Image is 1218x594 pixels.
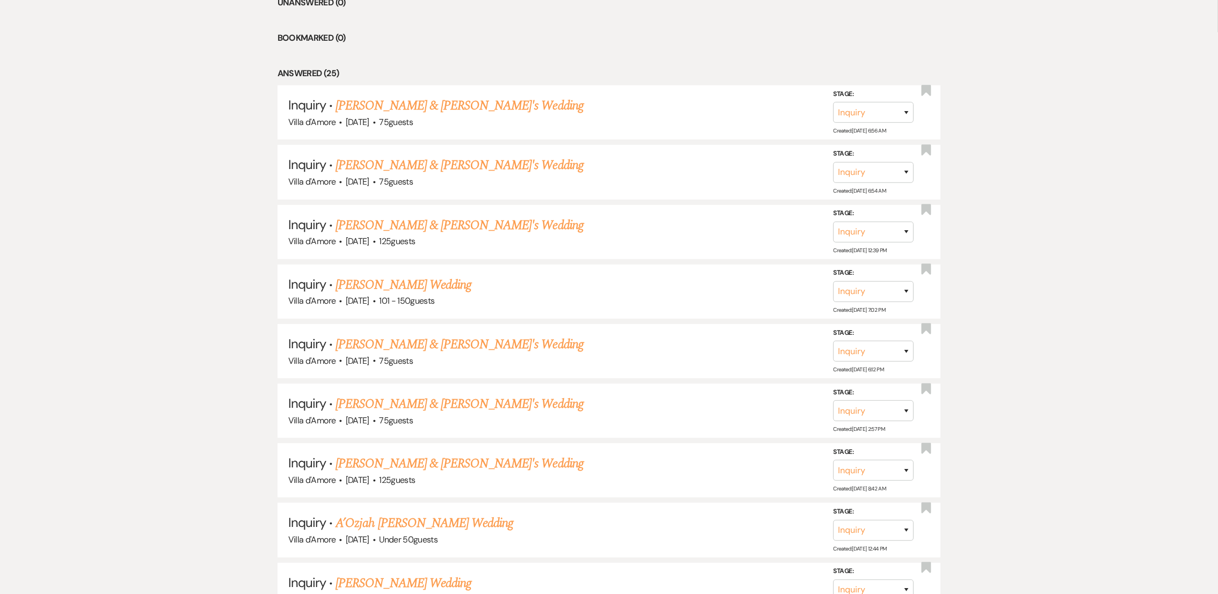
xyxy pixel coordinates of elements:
[288,97,326,113] span: Inquiry
[379,534,437,545] span: Under 50 guests
[288,415,336,426] span: Villa d'Amore
[288,276,326,292] span: Inquiry
[833,267,914,279] label: Stage:
[833,327,914,339] label: Stage:
[379,236,415,247] span: 125 guests
[288,156,326,173] span: Inquiry
[336,394,584,414] a: [PERSON_NAME] & [PERSON_NAME]'s Wedding
[833,247,886,254] span: Created: [DATE] 12:39 PM
[288,295,336,306] span: Villa d'Amore
[833,485,886,492] span: Created: [DATE] 8:42 AM
[346,474,369,486] span: [DATE]
[379,474,415,486] span: 125 guests
[336,275,471,295] a: [PERSON_NAME] Wedding
[336,574,471,593] a: [PERSON_NAME] Wedding
[288,335,326,352] span: Inquiry
[833,366,884,373] span: Created: [DATE] 6:12 PM
[336,216,584,235] a: [PERSON_NAME] & [PERSON_NAME]'s Wedding
[346,355,369,366] span: [DATE]
[833,566,914,577] label: Stage:
[336,454,584,473] a: [PERSON_NAME] & [PERSON_NAME]'s Wedding
[336,514,513,533] a: A’Ozjah [PERSON_NAME] Wedding
[336,335,584,354] a: [PERSON_NAME] & [PERSON_NAME]'s Wedding
[379,355,413,366] span: 75 guests
[346,534,369,545] span: [DATE]
[346,116,369,128] span: [DATE]
[288,474,336,486] span: Villa d'Amore
[833,306,885,313] span: Created: [DATE] 7:02 PM
[833,545,886,552] span: Created: [DATE] 12:44 PM
[336,96,584,115] a: [PERSON_NAME] & [PERSON_NAME]'s Wedding
[379,176,413,187] span: 75 guests
[346,295,369,306] span: [DATE]
[833,387,914,399] label: Stage:
[833,127,886,134] span: Created: [DATE] 6:56 AM
[288,176,336,187] span: Villa d'Amore
[346,236,369,247] span: [DATE]
[346,176,369,187] span: [DATE]
[288,534,336,545] span: Villa d'Amore
[288,116,336,128] span: Villa d'Amore
[288,395,326,412] span: Inquiry
[336,156,584,175] a: [PERSON_NAME] & [PERSON_NAME]'s Wedding
[833,506,914,518] label: Stage:
[288,355,336,366] span: Villa d'Amore
[278,67,941,80] li: Answered (25)
[288,454,326,471] span: Inquiry
[379,415,413,426] span: 75 guests
[288,216,326,233] span: Inquiry
[833,148,914,160] label: Stage:
[346,415,369,426] span: [DATE]
[833,187,886,194] span: Created: [DATE] 6:54 AM
[833,208,914,219] label: Stage:
[833,89,914,100] label: Stage:
[379,295,434,306] span: 101 - 150 guests
[288,574,326,591] span: Inquiry
[278,31,941,45] li: Bookmarked (0)
[833,446,914,458] label: Stage:
[833,426,885,432] span: Created: [DATE] 2:57 PM
[288,236,336,247] span: Villa d'Amore
[379,116,413,128] span: 75 guests
[288,514,326,531] span: Inquiry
